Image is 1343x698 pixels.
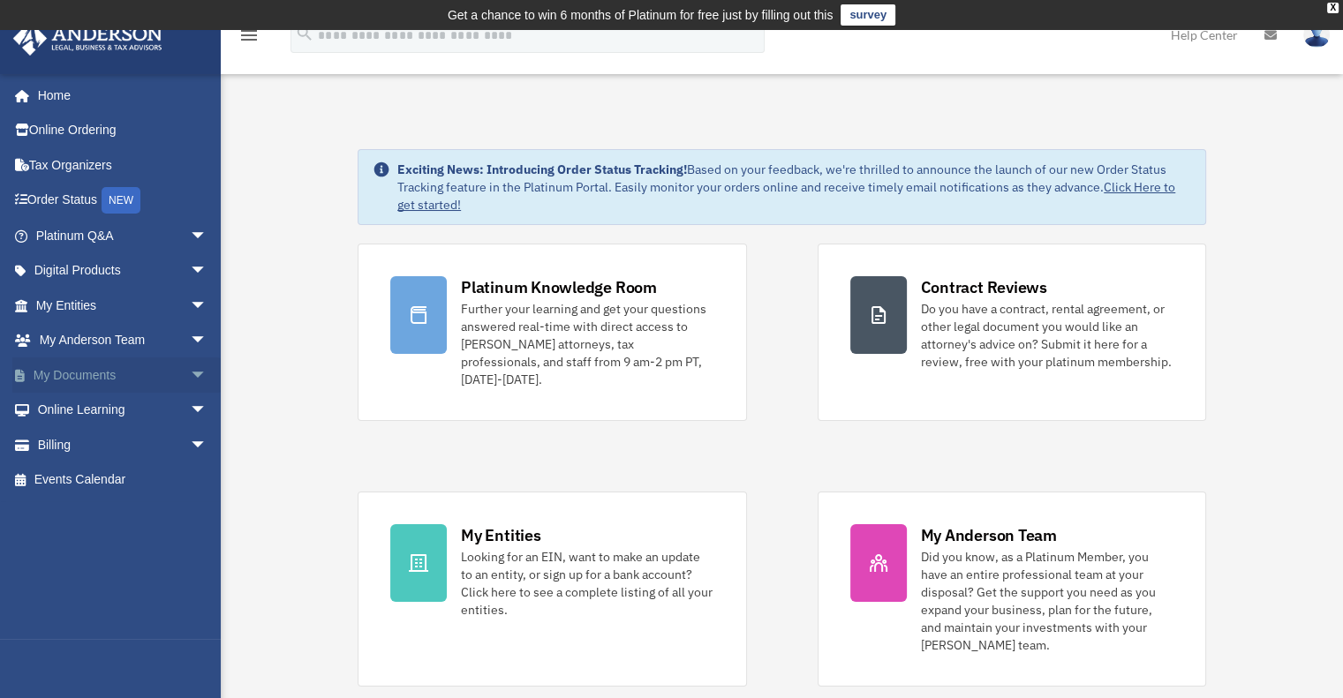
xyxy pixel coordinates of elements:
img: User Pic [1303,22,1330,48]
div: Further your learning and get your questions answered real-time with direct access to [PERSON_NAM... [461,300,713,388]
a: Order StatusNEW [12,183,234,219]
div: Contract Reviews [921,276,1047,298]
a: Home [12,78,225,113]
a: Click Here to get started! [397,179,1175,213]
div: NEW [102,187,140,214]
a: Digital Productsarrow_drop_down [12,253,234,289]
span: arrow_drop_down [190,288,225,324]
div: Platinum Knowledge Room [461,276,657,298]
a: My Anderson Teamarrow_drop_down [12,323,234,358]
div: Based on your feedback, we're thrilled to announce the launch of our new Order Status Tracking fe... [397,161,1191,214]
div: Get a chance to win 6 months of Platinum for free just by filling out this [448,4,834,26]
div: My Entities [461,524,540,546]
a: Online Ordering [12,113,234,148]
span: arrow_drop_down [190,357,225,394]
i: menu [238,25,260,46]
div: My Anderson Team [921,524,1057,546]
a: Online Learningarrow_drop_down [12,393,234,428]
span: arrow_drop_down [190,253,225,289]
a: My Documentsarrow_drop_down [12,357,234,393]
a: Platinum Q&Aarrow_drop_down [12,218,234,253]
span: arrow_drop_down [190,323,225,359]
div: Do you have a contract, rental agreement, or other legal document you would like an attorney's ad... [921,300,1173,371]
img: Anderson Advisors Platinum Portal [8,21,168,56]
span: arrow_drop_down [190,427,225,463]
a: My Entitiesarrow_drop_down [12,288,234,323]
span: arrow_drop_down [190,393,225,429]
div: Looking for an EIN, want to make an update to an entity, or sign up for a bank account? Click her... [461,548,713,619]
a: Billingarrow_drop_down [12,427,234,462]
a: Platinum Knowledge Room Further your learning and get your questions answered real-time with dire... [358,244,746,421]
span: arrow_drop_down [190,218,225,254]
a: My Entities Looking for an EIN, want to make an update to an entity, or sign up for a bank accoun... [358,492,746,687]
a: Events Calendar [12,462,234,498]
div: close [1327,3,1339,13]
a: menu [238,31,260,46]
div: Did you know, as a Platinum Member, you have an entire professional team at your disposal? Get th... [921,548,1173,654]
a: My Anderson Team Did you know, as a Platinum Member, you have an entire professional team at your... [818,492,1206,687]
a: Contract Reviews Do you have a contract, rental agreement, or other legal document you would like... [818,244,1206,421]
a: Tax Organizers [12,147,234,183]
i: search [295,24,314,43]
strong: Exciting News: Introducing Order Status Tracking! [397,161,687,177]
a: survey [841,4,895,26]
